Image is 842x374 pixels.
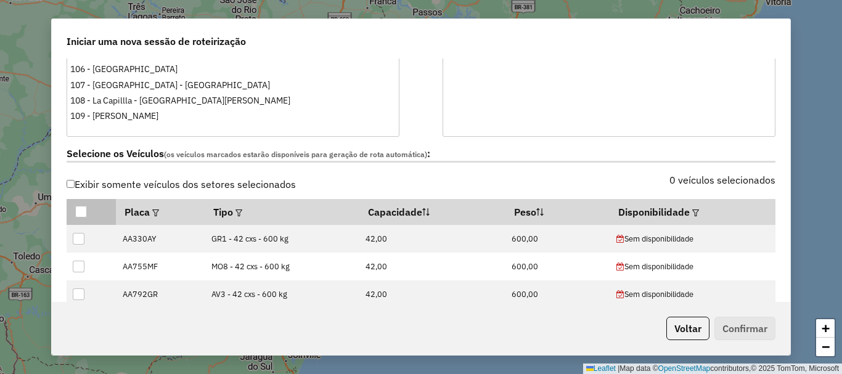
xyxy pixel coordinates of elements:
[67,180,75,188] input: Exibir somente veículos dos setores selecionados
[116,280,205,308] td: AA792GR
[669,173,775,187] label: 0 veículos selecionados
[205,225,359,253] td: GR1 - 42 cxs - 600 kg
[205,199,359,225] th: Tipo
[658,364,711,373] a: OpenStreetMap
[505,253,610,280] td: 600,00
[586,364,616,373] a: Leaflet
[359,199,505,225] th: Capacidade
[822,320,830,336] span: +
[67,173,296,196] label: Exibir somente veículos dos setores selecionados
[505,225,610,253] td: 600,00
[116,225,205,253] td: AA330AY
[70,94,396,107] div: 108 - La Capillla - [GEOGRAPHIC_DATA][PERSON_NAME]
[70,79,396,92] div: 107 - [GEOGRAPHIC_DATA] - [GEOGRAPHIC_DATA]
[70,110,396,123] div: 109 - [PERSON_NAME]
[610,199,775,225] th: Disponibilidade
[70,63,396,76] div: 106 - [GEOGRAPHIC_DATA]
[116,253,205,280] td: AA755MF
[616,288,769,300] div: Sem disponibilidade
[616,261,769,272] div: Sem disponibilidade
[616,235,624,243] i: 'Roteirizador.NaoPossuiAgenda' | translate
[616,263,624,271] i: 'Roteirizador.NaoPossuiAgenda' | translate
[505,280,610,308] td: 600,00
[359,225,505,253] td: 42,00
[70,125,396,138] div: 110 - [GEOGRAPHIC_DATA] - [GEOGRAPHIC_DATA]
[205,253,359,280] td: MO8 - 42 cxs - 600 kg
[583,364,842,374] div: Map data © contributors,© 2025 TomTom, Microsoft
[816,319,835,338] a: Zoom in
[359,253,505,280] td: 42,00
[205,280,359,308] td: AV3 - 42 cxs - 600 kg
[164,150,427,159] span: (os veículos marcados estarão disponíveis para geração de rota automática)
[116,199,205,225] th: Placa
[505,199,610,225] th: Peso
[616,291,624,299] i: 'Roteirizador.NaoPossuiAgenda' | translate
[67,34,246,49] span: Iniciar uma nova sessão de roteirização
[359,280,505,308] td: 42,00
[816,338,835,356] a: Zoom out
[822,339,830,354] span: −
[666,317,709,340] button: Voltar
[67,146,775,163] label: Selecione os Veículos :
[618,364,619,373] span: |
[616,233,769,245] div: Sem disponibilidade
